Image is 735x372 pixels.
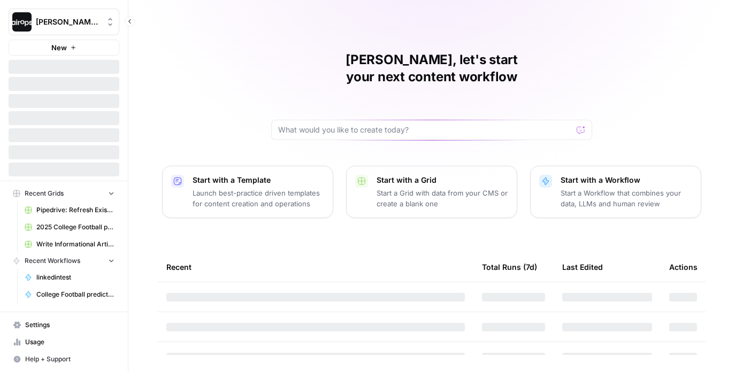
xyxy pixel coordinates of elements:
[20,236,119,253] a: Write Informational Article
[9,9,119,35] button: Workspace: Dille-Sandbox
[166,252,465,282] div: Recent
[278,125,572,135] input: What would you like to create today?
[9,40,119,56] button: New
[25,320,114,330] span: Settings
[36,205,114,215] span: Pipedrive: Refresh Existing Content
[36,239,114,249] span: Write Informational Article
[193,188,324,209] p: Launch best-practice driven templates for content creation and operations
[20,219,119,236] a: 2025 College Football prediction Grid
[193,175,324,185] p: Start with a Template
[530,166,701,218] button: Start with a WorkflowStart a Workflow that combines your data, LLMs and human review
[12,12,32,32] img: Dille-Sandbox Logo
[669,252,698,282] div: Actions
[271,51,592,86] h1: [PERSON_NAME], let's start your next content workflow
[51,42,67,53] span: New
[9,334,119,351] a: Usage
[9,253,119,269] button: Recent Workflows
[562,252,603,282] div: Last Edited
[9,185,119,201] button: Recent Grids
[561,188,692,209] p: Start a Workflow that combines your data, LLMs and human review
[25,189,64,198] span: Recent Grids
[36,222,114,232] span: 2025 College Football prediction Grid
[561,175,692,185] p: Start with a Workflow
[20,201,119,219] a: Pipedrive: Refresh Existing Content
[346,166,517,218] button: Start with a GridStart a Grid with data from your CMS or create a blank one
[36,290,114,299] span: College Football prediction
[20,269,119,286] a: linkedintest
[36,17,101,27] span: [PERSON_NAME]-Sandbox
[9,316,119,334] a: Settings
[25,337,114,347] span: Usage
[9,351,119,368] button: Help + Support
[377,188,508,209] p: Start a Grid with data from your CMS or create a blank one
[36,273,114,282] span: linkedintest
[25,354,114,364] span: Help + Support
[25,256,80,266] span: Recent Workflows
[377,175,508,185] p: Start with a Grid
[20,286,119,303] a: College Football prediction
[482,252,537,282] div: Total Runs (7d)
[162,166,333,218] button: Start with a TemplateLaunch best-practice driven templates for content creation and operations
